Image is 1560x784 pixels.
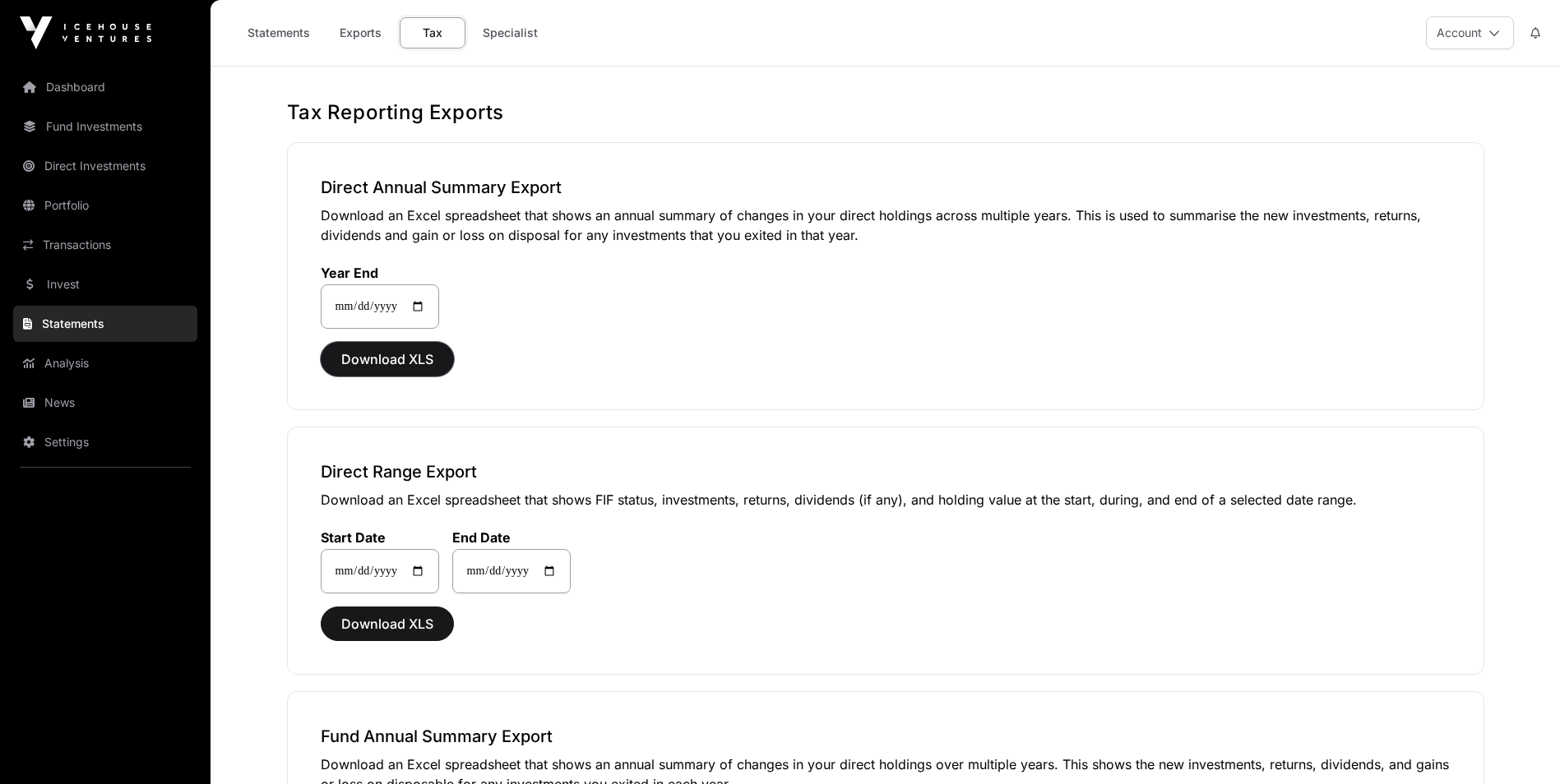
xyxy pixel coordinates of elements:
h3: Direct Annual Summary Export [321,176,1451,199]
a: Settings [13,424,197,460]
label: End Date [452,529,571,546]
a: Transactions [13,227,197,263]
label: Start Date [321,529,439,546]
a: Portfolio [13,187,197,224]
a: Fund Investments [13,108,197,145]
iframe: Chat Widget [1478,705,1560,784]
a: News [13,385,197,421]
a: Specialist [472,17,549,48]
button: Download XLS [321,342,454,376]
a: Statements [237,17,321,48]
button: Download XLS [321,606,454,641]
a: Statements [13,306,197,342]
a: Dashboard [13,69,197,105]
h3: Direct Range Export [321,460,1451,483]
p: Download an Excel spreadsheet that shows an annual summary of changes in your direct holdings acr... [321,205,1451,245]
span: Download XLS [341,614,433,634]
h1: Tax Reporting Exports [287,99,1484,126]
button: Account [1426,16,1514,49]
a: Tax [400,17,465,48]
a: Exports [327,17,393,48]
h3: Fund Annual Summary Export [321,725,1451,748]
img: Icehouse Ventures Logo [20,16,151,49]
a: Analysis [13,345,197,381]
a: Invest [13,266,197,302]
label: Year End [321,265,439,281]
p: Download an Excel spreadsheet that shows FIF status, investments, returns, dividends (if any), an... [321,490,1451,510]
span: Download XLS [341,349,433,369]
a: Direct Investments [13,148,197,184]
